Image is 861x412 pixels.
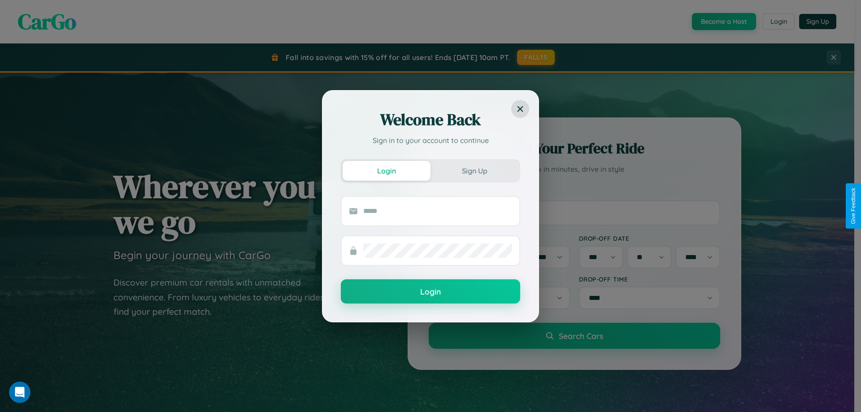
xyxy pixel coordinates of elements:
[341,135,520,146] p: Sign in to your account to continue
[850,188,857,224] div: Give Feedback
[341,279,520,304] button: Login
[9,382,30,403] iframe: Intercom live chat
[430,161,518,181] button: Sign Up
[343,161,430,181] button: Login
[341,109,520,130] h2: Welcome Back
